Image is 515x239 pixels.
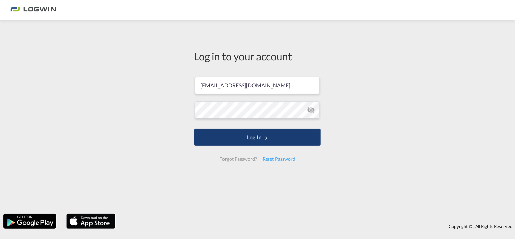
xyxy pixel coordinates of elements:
[307,106,315,114] md-icon: icon-eye-off
[217,153,260,165] div: Forgot Password?
[3,213,57,229] img: google.png
[10,3,56,18] img: 2761ae10d95411efa20a1f5e0282d2d7.png
[194,49,321,63] div: Log in to your account
[194,129,321,146] button: LOGIN
[119,221,515,232] div: Copyright © . All Rights Reserved
[260,153,298,165] div: Reset Password
[195,77,320,94] input: Enter email/phone number
[66,213,116,229] img: apple.png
